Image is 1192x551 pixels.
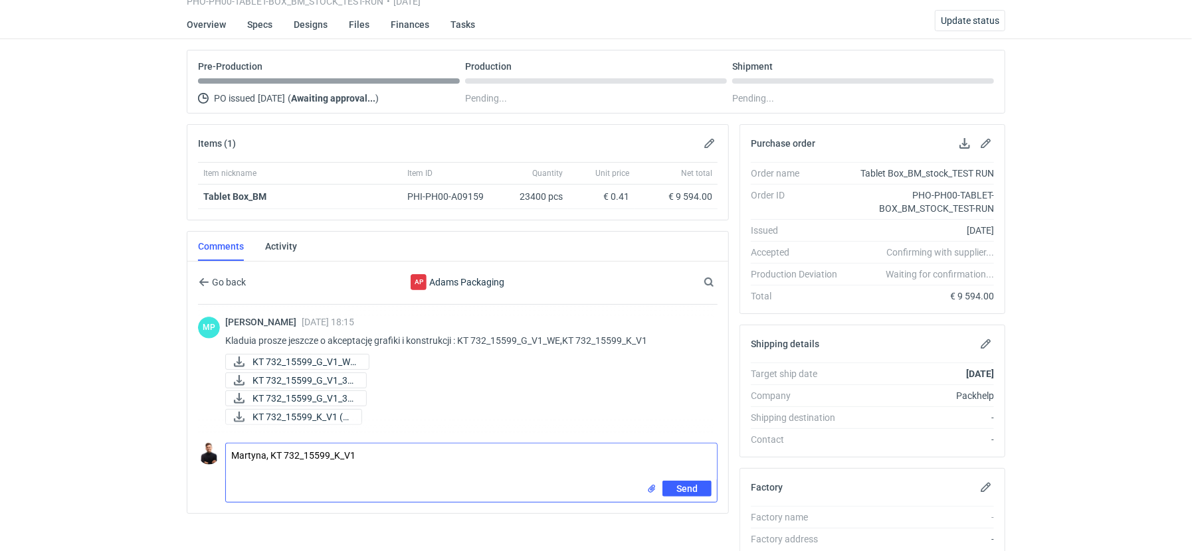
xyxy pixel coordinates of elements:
div: KT 732_15599_G_V1_3D.JPG [225,390,358,406]
h2: Items (1) [198,138,236,149]
button: Go back [198,274,247,290]
strong: [DATE] [966,368,994,379]
a: KT 732_15599_K_V1 (1... [225,409,362,425]
a: Designs [294,10,328,39]
span: ( [288,93,291,104]
div: PHI-PH00-A09159 [407,190,496,203]
div: Target ship date [751,367,848,380]
span: ) [375,93,379,104]
div: [DATE] [848,224,994,237]
div: Contact [751,433,848,446]
div: KT 732_15599_K_V1 (1).pdf [225,409,358,425]
strong: Awaiting approval... [291,93,375,104]
span: [DATE] 18:15 [302,317,354,327]
div: Pending... [732,90,994,106]
div: Tablet Box_BM_stock_TEST RUN [848,167,994,180]
p: Shipment [732,61,773,72]
div: Adams Packaging [349,274,567,290]
div: € 9 594.00 [640,190,712,203]
h2: Factory [751,482,783,493]
div: Production Deviation [751,268,848,281]
div: PO issued [198,90,460,106]
a: Activity [265,232,297,261]
div: Issued [751,224,848,237]
p: Kladuia prosze jeszcze o akceptację grafiki i konstrukcji : KT 732_15599_G_V1_WE,KT 732_15599_K_V1 [225,333,707,349]
input: Search [701,274,744,290]
button: Download PO [957,135,973,151]
div: Martyna Paroń [198,317,220,339]
p: Production [465,61,512,72]
div: Order ID [751,189,848,215]
a: KT 732_15599_G_V1_3D... [225,372,367,388]
span: Go back [209,277,246,287]
a: KT 732_15599_G_V1_3D... [225,390,367,406]
a: Comments [198,232,244,261]
div: - [848,411,994,424]
button: Edit items [702,135,718,151]
img: Tomasz Kubiak [198,443,220,465]
span: Update status [941,16,999,25]
a: Tasks [450,10,475,39]
a: KT 732_15599_G_V1_WE... [225,354,369,370]
div: 23400 pcs [502,185,568,209]
span: KT 732_15599_K_V1 (1... [252,410,351,424]
div: Factory address [751,532,848,546]
div: Order name [751,167,848,180]
a: Finances [391,10,429,39]
div: KT 732_15599_G_V1_3D ruch (1).pdf [225,372,358,388]
button: Edit factory details [978,479,994,495]
span: [PERSON_NAME] [225,317,302,327]
span: KT 732_15599_G_V1_3D... [252,373,355,388]
div: - [848,433,994,446]
figcaption: AP [411,274,427,290]
div: - [848,532,994,546]
button: Update status [935,10,1005,31]
div: Packhelp [848,389,994,402]
div: KT 732_15599_G_V1_WEW (1).pdf [225,354,358,370]
div: - [848,511,994,524]
span: Item nickname [203,168,256,179]
div: Total [751,289,848,303]
span: Send [676,484,698,493]
figcaption: MP [198,317,220,339]
div: € 9 594.00 [848,289,994,303]
span: KT 732_15599_G_V1_3D... [252,391,355,406]
div: Company [751,389,848,402]
a: Tablet Box_BM [203,191,266,202]
a: Specs [247,10,272,39]
h2: Purchase order [751,138,815,149]
a: Files [349,10,369,39]
span: Net total [681,168,712,179]
button: Send [662,481,712,497]
p: Pre-Production [198,61,262,72]
button: Edit purchase order [978,135,994,151]
em: Confirming with supplier... [886,247,994,258]
a: Overview [187,10,226,39]
div: Adams Packaging [411,274,427,290]
span: Quantity [532,168,563,179]
span: [DATE] [258,90,285,106]
textarea: Martyna, KT 732_15599_K_V1 [226,443,717,481]
div: € 0.41 [573,190,629,203]
div: Factory name [751,511,848,524]
span: KT 732_15599_G_V1_WE... [252,354,358,369]
div: PHO-PH00-TABLET-BOX_BM_STOCK_TEST-RUN [848,189,994,215]
h2: Shipping details [751,339,819,349]
em: Waiting for confirmation... [886,268,994,281]
div: Shipping destination [751,411,848,424]
span: Item ID [407,168,433,179]
span: Unit price [595,168,629,179]
div: Accepted [751,246,848,259]
span: Pending... [465,90,507,106]
button: Edit shipping details [978,336,994,352]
